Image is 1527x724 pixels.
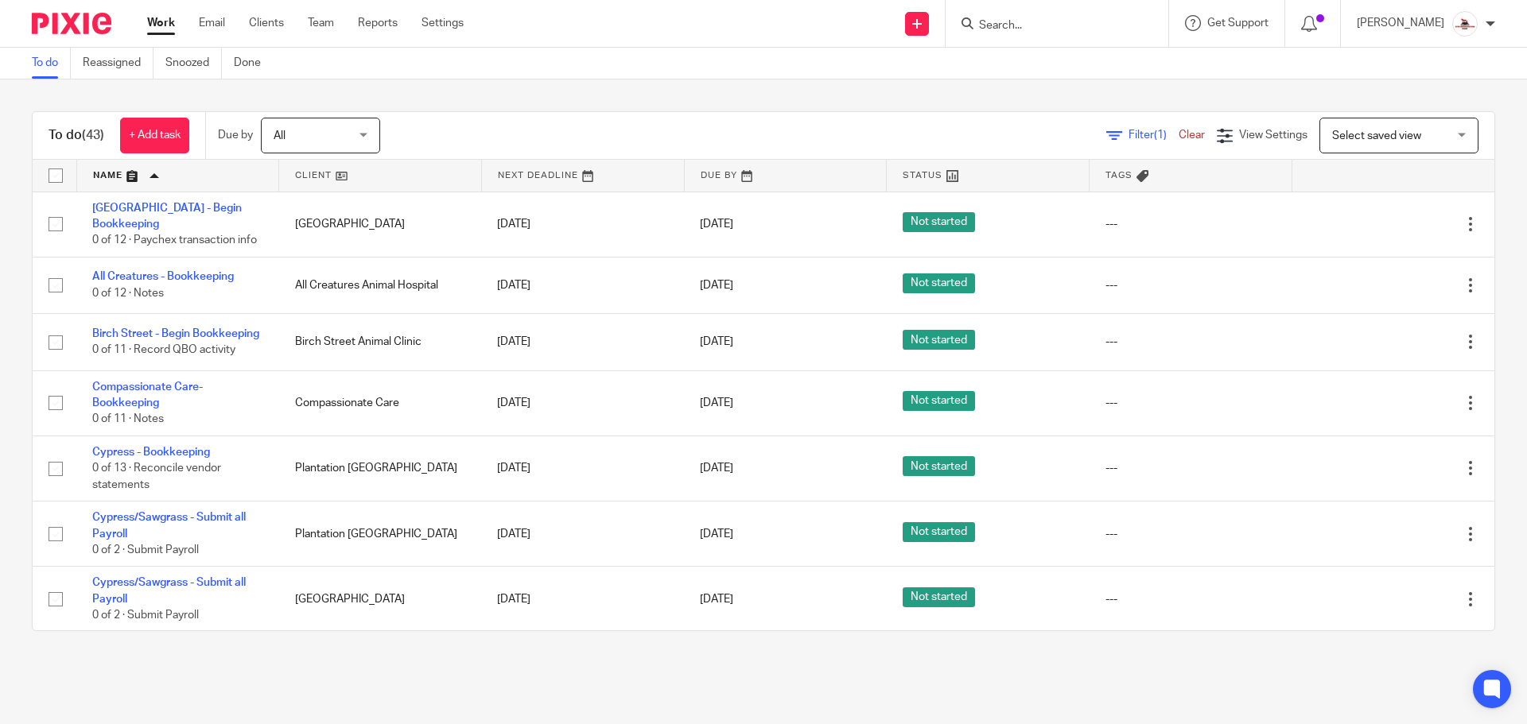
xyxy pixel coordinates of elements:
[903,456,975,476] span: Not started
[1332,130,1421,141] span: Select saved view
[903,273,975,293] span: Not started
[1179,130,1205,141] a: Clear
[147,15,175,31] a: Work
[92,544,199,556] span: 0 of 2 · Submit Payroll
[700,280,733,291] span: [DATE]
[1105,526,1276,542] div: ---
[481,436,684,501] td: [DATE]
[92,577,246,604] a: Cypress/Sawgrass - Submit all Payroll
[1452,11,1478,37] img: EtsyProfilePhoto.jpg
[92,203,242,230] a: [GEOGRAPHIC_DATA] - Begin Bookkeeping
[1105,460,1276,476] div: ---
[279,370,482,436] td: Compassionate Care
[481,314,684,370] td: [DATE]
[218,127,253,143] p: Due by
[92,413,164,424] span: 0 of 11 · Notes
[1105,334,1276,350] div: ---
[83,48,153,79] a: Reassigned
[903,330,975,350] span: Not started
[92,288,164,299] span: 0 of 12 · Notes
[279,257,482,313] td: All Creatures Animal Hospital
[92,610,199,621] span: 0 of 2 · Submit Payroll
[279,436,482,501] td: Plantation [GEOGRAPHIC_DATA]
[199,15,225,31] a: Email
[120,118,189,153] a: + Add task
[92,512,246,539] a: Cypress/Sawgrass - Submit all Payroll
[92,271,234,282] a: All Creatures - Bookkeeping
[1105,395,1276,411] div: ---
[903,391,975,411] span: Not started
[1129,130,1179,141] span: Filter
[92,381,203,408] a: Compassionate Care-Bookkeeping
[1207,17,1269,29] span: Get Support
[977,19,1121,33] input: Search
[903,212,975,232] span: Not started
[1105,171,1133,180] span: Tags
[1239,130,1307,141] span: View Settings
[279,314,482,370] td: Birch Street Animal Clinic
[1357,15,1444,31] p: [PERSON_NAME]
[92,328,259,339] a: Birch Street - Begin Bookkeeping
[1154,130,1167,141] span: (1)
[700,463,733,474] span: [DATE]
[92,463,221,490] span: 0 of 13 · Reconcile vendor statements
[481,567,684,632] td: [DATE]
[700,336,733,347] span: [DATE]
[481,501,684,567] td: [DATE]
[700,397,733,408] span: [DATE]
[165,48,222,79] a: Snoozed
[92,447,210,458] a: Cypress - Bookkeeping
[1105,591,1276,607] div: ---
[279,501,482,567] td: Plantation [GEOGRAPHIC_DATA]
[1105,277,1276,293] div: ---
[49,127,104,144] h1: To do
[481,192,684,257] td: [DATE]
[700,594,733,605] span: [DATE]
[92,344,235,355] span: 0 of 11 · Record QBO activity
[358,15,398,31] a: Reports
[249,15,284,31] a: Clients
[700,219,733,230] span: [DATE]
[308,15,334,31] a: Team
[903,522,975,542] span: Not started
[1105,216,1276,232] div: ---
[274,130,286,141] span: All
[32,48,71,79] a: To do
[700,528,733,540] span: [DATE]
[279,567,482,632] td: [GEOGRAPHIC_DATA]
[481,257,684,313] td: [DATE]
[32,13,111,34] img: Pixie
[234,48,273,79] a: Done
[92,234,257,246] span: 0 of 12 · Paychex transaction info
[481,370,684,436] td: [DATE]
[279,192,482,257] td: [GEOGRAPHIC_DATA]
[422,15,464,31] a: Settings
[82,129,104,141] span: (43)
[903,587,975,607] span: Not started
